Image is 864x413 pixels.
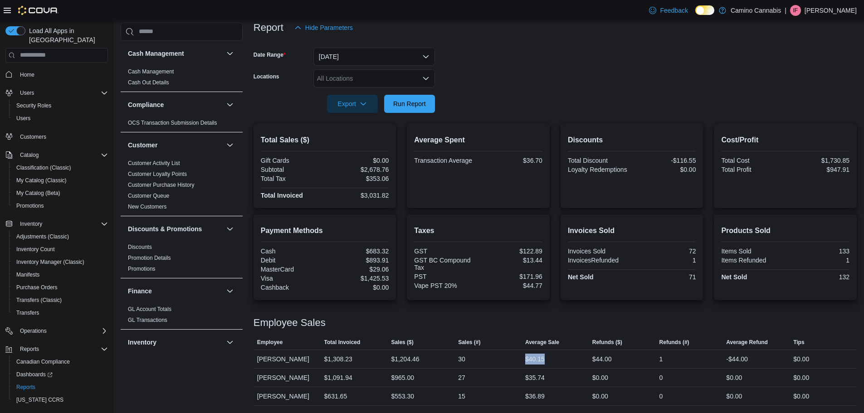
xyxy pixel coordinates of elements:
span: Employee [257,339,283,346]
a: Feedback [645,1,691,19]
div: 1 [634,257,696,264]
button: Classification (Classic) [9,161,112,174]
a: GL Transactions [128,317,167,323]
span: Reports [13,382,108,393]
div: 15 [458,391,465,402]
div: Transaction Average [414,157,476,164]
div: Subtotal [261,166,323,173]
span: Catalog [20,151,39,159]
span: Export [332,95,372,113]
div: MasterCard [261,266,323,273]
button: Reports [2,343,112,355]
span: IF [793,5,798,16]
span: Classification (Classic) [13,162,108,173]
span: Inventory Count [13,244,108,255]
button: Hide Parameters [291,19,356,37]
span: Tips [793,339,804,346]
div: 71 [634,273,696,281]
div: Items Sold [721,248,783,255]
span: Discounts [128,243,152,251]
a: Inventory Manager (Classic) [13,257,88,267]
div: $40.15 [525,354,545,364]
button: Inventory Manager (Classic) [9,256,112,268]
span: Load All Apps in [GEOGRAPHIC_DATA] [25,26,108,44]
div: -$116.55 [634,157,696,164]
div: $3,031.82 [327,192,389,199]
span: Feedback [660,6,688,15]
span: Transfers (Classic) [13,295,108,306]
div: $0.00 [793,372,809,383]
span: Total Invoiced [324,339,361,346]
a: Dashboards [13,369,56,380]
strong: Net Sold [568,273,594,281]
button: Users [9,112,112,125]
button: Discounts & Promotions [225,224,235,234]
span: Home [16,69,108,80]
h3: Compliance [128,100,164,109]
div: Ian Fundytus [790,5,801,16]
h2: Invoices Sold [568,225,696,236]
span: Run Report [393,99,426,108]
div: 133 [787,248,849,255]
span: Dashboards [16,371,53,378]
button: Inventory [128,338,223,347]
button: Transfers [9,306,112,319]
div: $965.00 [391,372,414,383]
span: Adjustments (Classic) [13,231,108,242]
div: Cash Management [121,66,243,92]
div: Customer [121,158,243,216]
div: GST BC Compound Tax [414,257,476,271]
h2: Average Spent [414,135,542,146]
span: Dashboards [13,369,108,380]
div: [PERSON_NAME] [254,350,321,368]
a: Reports [13,382,39,393]
span: Users [16,115,30,122]
a: Security Roles [13,100,55,111]
span: Average Sale [525,339,559,346]
a: GL Account Totals [128,306,171,312]
span: Purchase Orders [16,284,58,291]
input: Dark Mode [695,5,714,15]
span: Refunds (#) [659,339,689,346]
div: 0 [659,372,663,383]
a: Home [16,69,38,80]
div: Vape PST 20% [414,282,476,289]
div: 1 [659,354,663,364]
div: 72 [634,248,696,255]
button: Canadian Compliance [9,355,112,368]
button: Catalog [16,150,42,160]
div: $13.44 [480,257,542,264]
div: Total Discount [568,157,630,164]
button: Cash Management [128,49,223,58]
button: Security Roles [9,99,112,112]
span: Home [20,71,34,78]
span: Customer Activity List [128,160,180,167]
h3: Finance [128,287,152,296]
label: Date Range [254,51,286,58]
span: Inventory [16,219,108,229]
div: 30 [458,354,465,364]
span: Reports [16,384,35,391]
div: Compliance [121,117,243,132]
a: Dashboards [9,368,112,381]
span: Average Refund [726,339,768,346]
a: Classification (Classic) [13,162,75,173]
span: Manifests [16,271,39,278]
a: Users [13,113,34,124]
span: Sales ($) [391,339,413,346]
a: Customer Queue [128,193,169,199]
div: Debit [261,257,323,264]
div: $1,204.46 [391,354,419,364]
div: $0.00 [327,284,389,291]
button: Operations [2,325,112,337]
a: Transfers [13,307,43,318]
div: Discounts & Promotions [121,242,243,278]
div: Total Profit [721,166,783,173]
span: GL Transactions [128,316,167,324]
h2: Taxes [414,225,542,236]
div: $2,678.76 [327,166,389,173]
a: Canadian Compliance [13,356,73,367]
span: Inventory Count [16,246,55,253]
div: $631.65 [324,391,347,402]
